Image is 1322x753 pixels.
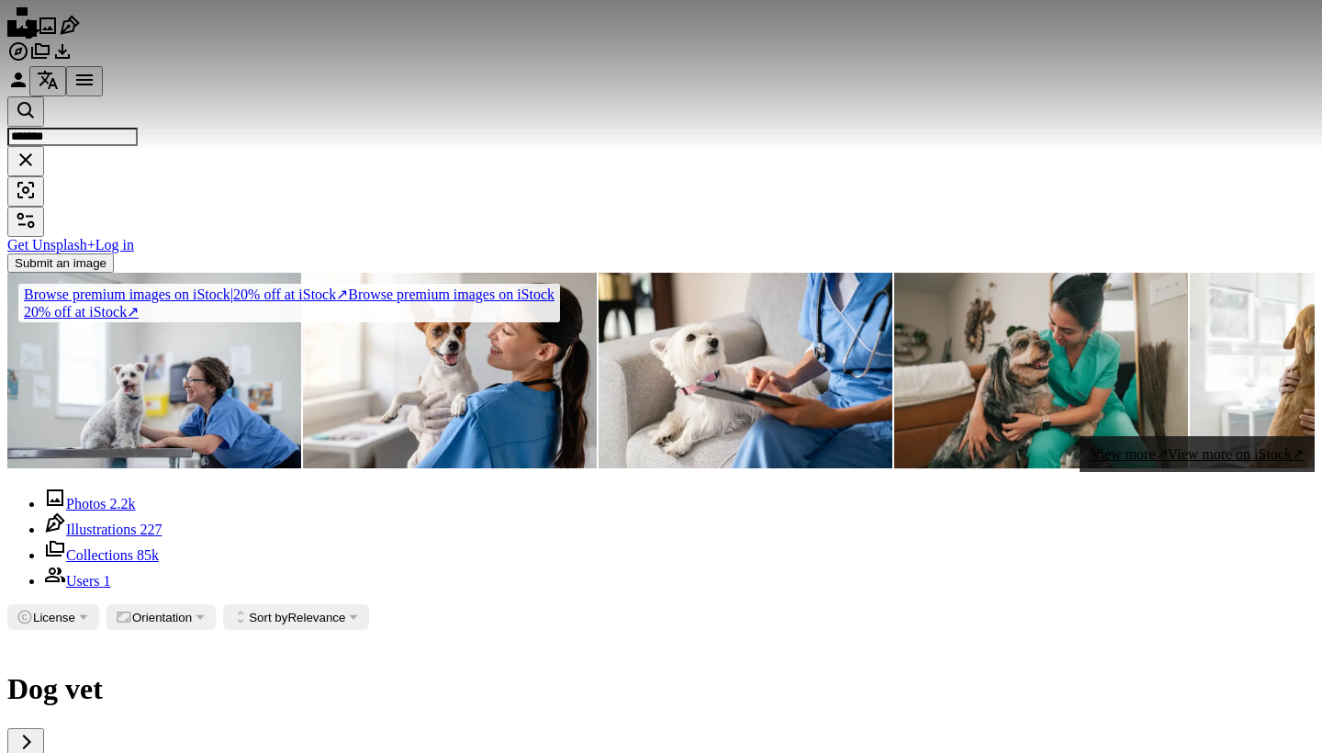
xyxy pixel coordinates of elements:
[24,287,233,302] span: Browse premium images on iStock |
[7,273,571,333] a: Browse premium images on iStock|20% off at iStock↗Browse premium images on iStock20% off at iStock↗
[137,547,159,563] span: 85k
[44,547,159,563] a: Collections 85k
[103,573,110,589] span: 1
[29,66,66,96] button: Language
[95,237,134,253] a: Log in
[7,24,37,39] a: Home — Unsplash
[7,78,29,94] a: Log in / Sign up
[7,672,1315,706] h1: Dog vet
[140,522,162,537] span: 227
[249,611,287,624] span: Sort by
[51,50,73,65] a: Download History
[44,496,136,511] a: Photos 2.2k
[303,273,597,468] img: Vet holds happy dog for checkup
[110,496,136,511] span: 2.2k
[24,287,348,302] span: 20% off at iStock ↗
[7,253,114,273] button: Submit an image
[1091,446,1168,462] span: View more ↗
[33,611,75,624] span: License
[106,604,216,630] button: Orientation
[223,604,369,630] button: Sort byRelevance
[44,522,162,537] a: Illustrations 227
[59,24,81,39] a: Illustrations
[37,24,59,39] a: Photos
[7,96,44,127] button: Search Unsplash
[7,50,29,65] a: Explore
[44,573,110,589] a: Users 1
[7,237,95,253] a: Get Unsplash+
[7,207,44,237] button: Filters
[1080,436,1315,472] a: View more↗View more on iStock↗
[894,273,1188,468] img: Female Doctor Returning from Work - Greeted By Dog - Australian Shepherd
[7,96,1315,207] form: Find visuals sitewide
[7,604,99,630] button: License
[66,66,103,96] button: Menu
[1168,446,1304,462] span: View more on iStock ↗
[7,273,301,468] img: Small Breed Dog at the Vet
[132,611,192,624] span: Orientation
[7,176,44,207] button: Visual search
[249,611,345,624] span: Relevance
[7,146,44,176] button: Clear
[599,273,892,468] img: Beautiful dog looking at the veterinarian on a house call
[29,50,51,65] a: Collections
